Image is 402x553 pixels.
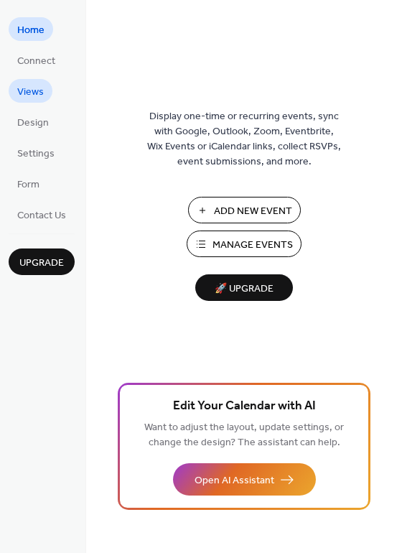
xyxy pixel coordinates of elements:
a: Form [9,172,48,195]
button: Upgrade [9,248,75,275]
button: Open AI Assistant [173,463,316,496]
button: Add New Event [188,197,301,223]
span: Views [17,85,44,100]
span: Form [17,177,39,192]
button: Manage Events [187,231,301,257]
span: Connect [17,54,55,69]
span: Want to adjust the layout, update settings, or change the design? The assistant can help. [144,418,344,452]
button: 🚀 Upgrade [195,274,293,301]
span: Manage Events [212,238,293,253]
a: Contact Us [9,203,75,226]
a: Views [9,79,52,103]
span: Design [17,116,49,131]
span: Open AI Assistant [195,473,274,488]
span: Contact Us [17,208,66,223]
a: Design [9,110,57,134]
span: Edit Your Calendar with AI [173,396,316,417]
span: 🚀 Upgrade [204,279,284,299]
span: Home [17,23,45,38]
a: Settings [9,141,63,164]
a: Home [9,17,53,41]
span: Settings [17,147,55,162]
a: Connect [9,48,64,72]
span: Upgrade [19,256,64,271]
span: Add New Event [214,204,292,219]
span: Display one-time or recurring events, sync with Google, Outlook, Zoom, Eventbrite, Wix Events or ... [147,109,341,169]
